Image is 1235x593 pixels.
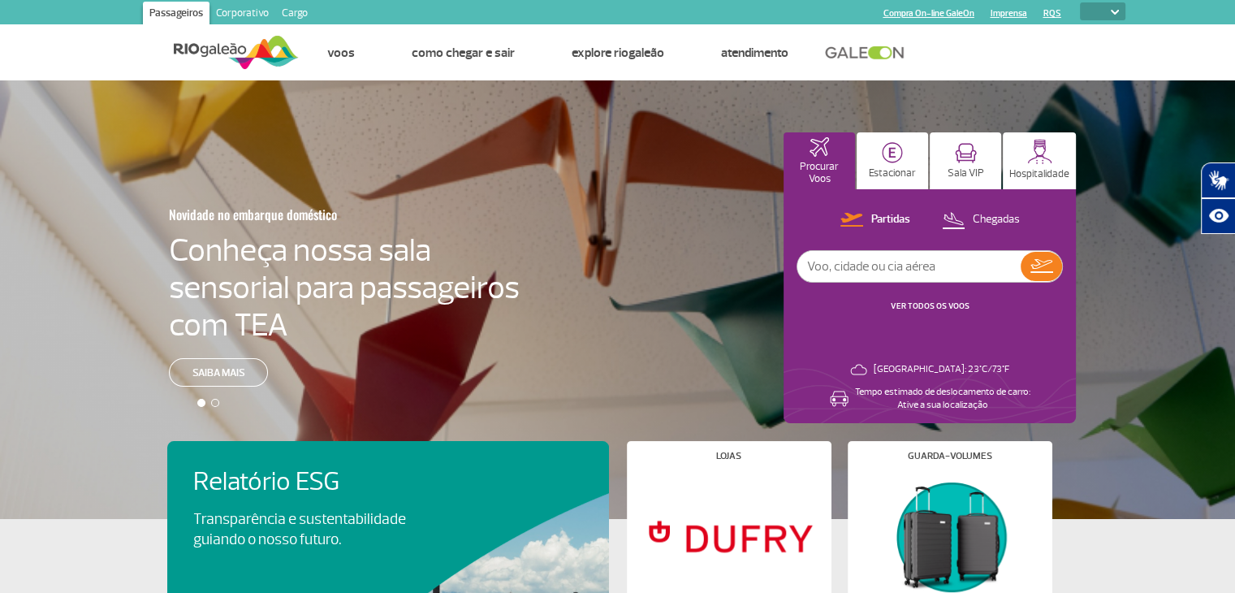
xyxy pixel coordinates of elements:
[908,452,992,461] h4: Guarda-volumes
[143,2,209,28] a: Passageiros
[955,143,977,163] img: vipRoom.svg
[792,161,847,185] p: Procurar Voos
[948,167,984,180] p: Sala VIP
[973,212,1020,227] p: Chegadas
[886,300,974,313] button: VER TODOS OS VOOS
[991,8,1027,19] a: Imprensa
[275,2,314,28] a: Cargo
[891,301,969,311] a: VER TODOS OS VOOS
[169,197,440,232] h3: Novidade no embarque doméstico
[883,8,974,19] a: Compra On-line GaleOn
[209,2,275,28] a: Corporativo
[810,137,829,157] img: airplaneHomeActive.svg
[412,45,515,61] a: Como chegar e sair
[937,210,1025,231] button: Chegadas
[871,212,910,227] p: Partidas
[193,509,424,550] p: Transparência e sustentabilidade guiando o nosso futuro.
[869,167,916,180] p: Estacionar
[784,132,855,189] button: Procurar Voos
[882,142,903,163] img: carParkingHome.svg
[169,232,520,344] h4: Conheça nossa sala sensorial para passageiros com TEA
[721,45,788,61] a: Atendimento
[1009,168,1069,180] p: Hospitalidade
[1027,139,1052,164] img: hospitality.svg
[327,45,355,61] a: Voos
[857,132,928,189] button: Estacionar
[193,467,451,497] h4: Relatório ESG
[1201,162,1235,198] button: Abrir tradutor de língua de sinais.
[836,210,915,231] button: Partidas
[193,467,583,550] a: Relatório ESGTransparência e sustentabilidade guiando o nosso futuro.
[1201,162,1235,234] div: Plugin de acessibilidade da Hand Talk.
[797,251,1021,282] input: Voo, cidade ou cia aérea
[855,386,1030,412] p: Tempo estimado de deslocamento de carro: Ative a sua localização
[716,452,741,461] h4: Lojas
[572,45,664,61] a: Explore RIOgaleão
[1043,8,1061,19] a: RQS
[1201,198,1235,234] button: Abrir recursos assistivos.
[1003,132,1076,189] button: Hospitalidade
[169,358,268,387] a: Saiba mais
[874,363,1009,376] p: [GEOGRAPHIC_DATA]: 23°C/73°F
[930,132,1001,189] button: Sala VIP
